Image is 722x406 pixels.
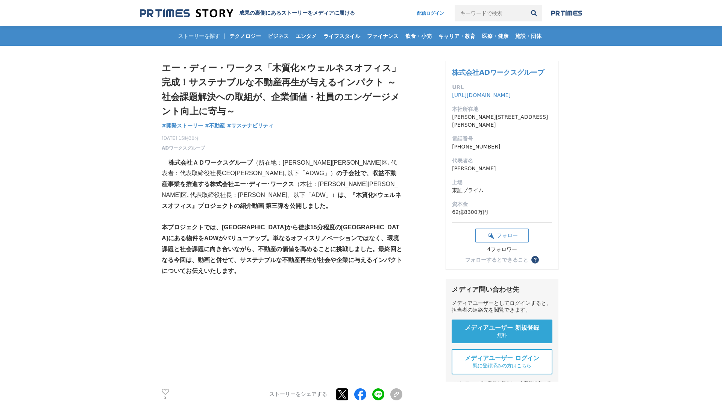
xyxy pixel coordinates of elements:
[402,33,435,39] span: 飲食・小売
[531,256,539,264] button: ？
[269,391,327,398] p: ストーリーをシェアする
[364,26,402,46] a: ファイナンス
[320,33,363,39] span: ライフスタイル
[455,5,526,21] input: キーワードで検索
[140,8,233,18] img: 成果の裏側にあるストーリーをメディアに届ける
[205,122,225,129] span: #不動産
[162,122,203,129] span: #開発ストーリー
[265,26,292,46] a: ビジネス
[551,10,582,16] img: prtimes
[512,26,545,46] a: 施設・団体
[512,33,545,39] span: 施設・団体
[452,165,552,173] dd: [PERSON_NAME]
[475,246,529,253] div: 4フォロワー
[435,26,478,46] a: キャリア・教育
[162,122,203,130] a: #開発ストーリー
[162,396,169,400] p: 2
[435,33,478,39] span: キャリア・教育
[162,61,402,119] h1: エー・ディー・ワークス「木質化×ウェルネスオフィス」完成！サステナブルな不動産再生が与えるインパクト ～社会課題解決への取組が、企業価値・社員のエンゲージメント向上に寄与～
[293,33,320,39] span: エンタメ
[402,26,435,46] a: 飲食・小売
[473,362,531,369] span: 既に登録済みの方はこちら
[205,122,225,130] a: #不動産
[452,285,552,294] div: メディア問い合わせ先
[293,26,320,46] a: エンタメ
[452,105,552,113] dt: 本社所在地
[452,320,552,343] a: メディアユーザー 新規登録 無料
[452,200,552,208] dt: 資本金
[140,8,355,18] a: 成果の裏側にあるストーリーをメディアに届ける 成果の裏側にあるストーリーをメディアに届ける
[497,332,507,339] span: 無料
[532,257,538,262] span: ？
[239,10,355,17] h2: 成果の裏側にあるストーリーをメディアに届ける
[162,224,402,274] strong: 本プロジェクトでは、[GEOGRAPHIC_DATA]から徒歩15分程度の[GEOGRAPHIC_DATA]にある物件をADWがバリューアップ。単なるオフィスリノベーションではなく、環境課題と社...
[452,349,552,374] a: メディアユーザー ログイン 既に登録済みの方はこちら
[452,92,511,98] a: [URL][DOMAIN_NAME]
[475,229,529,242] button: フォロー
[162,158,402,212] p: （所在地：[PERSON_NAME][PERSON_NAME]区､代表者：代表取締役社長CEO[PERSON_NAME]､以下「ADWG」） （本社：[PERSON_NAME][PERSON_N...
[226,33,264,39] span: テクノロジー
[452,157,552,165] dt: 代表者名
[452,208,552,216] dd: 62億8300万円
[452,135,552,143] dt: 電話番号
[465,257,528,262] div: フォローするとできること
[452,300,552,314] div: メディアユーザーとしてログインすると、担当者の連絡先を閲覧できます。
[452,186,552,194] dd: 東証プライム
[265,33,292,39] span: ビジネス
[452,179,552,186] dt: 上場
[465,354,539,362] span: メディアユーザー ログイン
[410,5,452,21] a: 配信ログイン
[162,135,205,142] span: [DATE] 15時30分
[320,26,363,46] a: ライフスタイル
[226,26,264,46] a: テクノロジー
[452,143,552,151] dd: [PHONE_NUMBER]
[227,122,273,129] span: #サステナビリティ
[465,324,539,332] span: メディアユーザー 新規登録
[162,192,401,209] strong: は、『木質化×ウェルネスオフィス』プロジェクトの紹介動画 第三弾を公開しました。
[227,122,273,130] a: #サステナビリティ
[452,68,544,76] a: 株式会社ADワークスグループ
[479,33,511,39] span: 医療・健康
[452,113,552,129] dd: [PERSON_NAME][STREET_ADDRESS][PERSON_NAME]
[168,159,253,166] strong: 株式会社ＡＤワークスグループ
[526,5,542,21] button: 検索
[162,145,205,151] a: ADワークスグループ
[479,26,511,46] a: 医療・健康
[452,83,552,91] dt: URL
[364,33,402,39] span: ファイナンス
